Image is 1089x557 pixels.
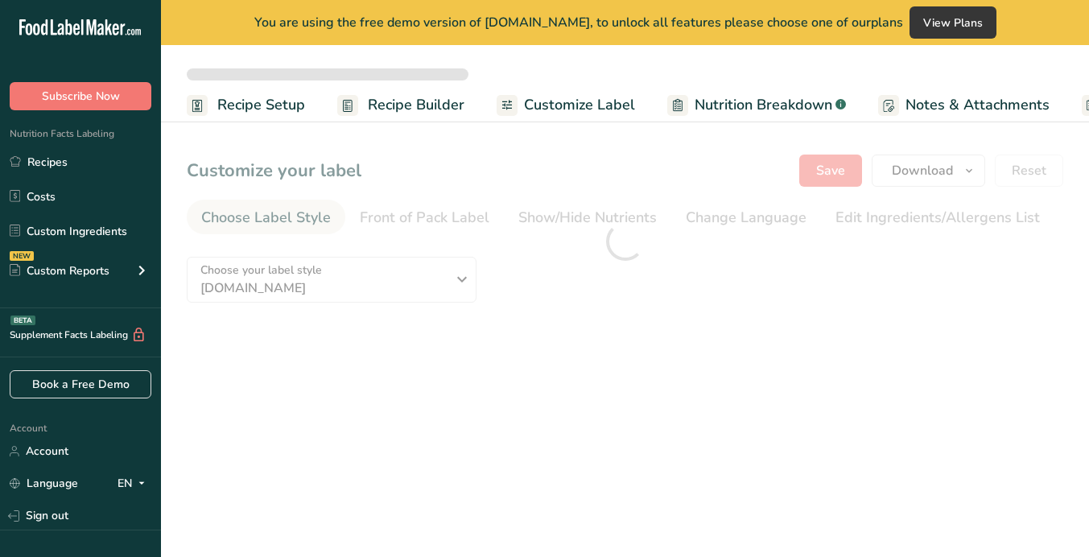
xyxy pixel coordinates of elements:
button: View Plans [910,6,996,39]
span: Customize Label [524,94,635,116]
span: Subscribe Now [42,88,120,105]
a: Recipe Builder [337,87,464,123]
span: Recipe Builder [368,94,464,116]
a: Customize Label [497,87,635,123]
span: You are using the free demo version of [DOMAIN_NAME], to unlock all features please choose one of... [254,13,903,32]
span: Recipe Setup [217,94,305,116]
a: Book a Free Demo [10,370,151,398]
a: Nutrition Breakdown [667,87,846,123]
a: Recipe Setup [187,87,305,123]
span: Notes & Attachments [905,94,1050,116]
span: View Plans [923,15,983,31]
a: Language [10,469,78,497]
span: Nutrition Breakdown [695,94,832,116]
div: BETA [10,316,35,325]
span: plans [871,14,903,31]
div: EN [118,474,151,493]
a: Notes & Attachments [878,87,1050,123]
div: Custom Reports [10,262,109,279]
div: NEW [10,251,34,261]
button: Subscribe Now [10,82,151,110]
